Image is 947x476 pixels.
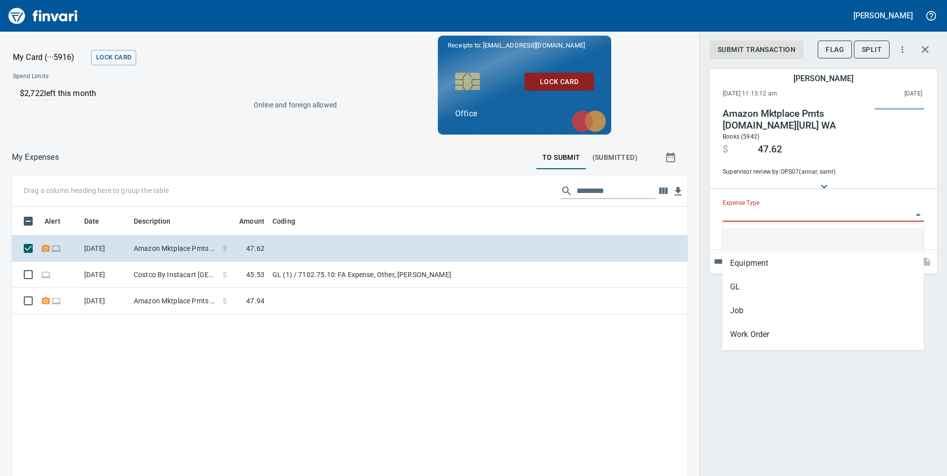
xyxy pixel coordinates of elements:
td: [DATE] [80,288,130,314]
span: Online transaction [51,297,61,304]
span: Amount [239,215,264,227]
td: Amazon Mktplace Pmts [DOMAIN_NAME][URL] WA [130,236,219,262]
span: Description [134,215,184,227]
span: $ [223,243,227,253]
button: [PERSON_NAME] [851,8,915,23]
span: Coding [272,215,308,227]
li: Equipment [722,251,924,275]
span: $ [723,143,728,155]
p: Drag a column heading here to group the table [24,186,169,195]
p: My Expenses [12,151,59,163]
span: Description [134,215,171,227]
span: Submit Transaction [718,44,795,56]
button: Lock Card [91,50,136,65]
span: Books (5942) [723,133,759,140]
p: My Card (···5916) [13,51,87,63]
span: 47.62 [758,143,782,155]
img: Finvari [6,4,80,28]
button: Submit Transaction [710,41,803,59]
span: This records your note into the expense [913,250,937,274]
span: Supervisor review by: OPS07 (annar, samr) [723,167,865,177]
li: GL [722,275,924,299]
span: [DATE] 11:15:12 am [723,89,841,99]
td: GL (1) / 7102.75.10: FA Expense, Other, [PERSON_NAME] [268,262,516,288]
button: Lock Card [525,73,594,91]
span: Coding [272,215,295,227]
span: Alert [45,215,73,227]
span: To Submit [542,151,580,164]
li: Work Order [722,323,924,346]
p: $2,722 left this month [20,88,330,99]
label: Expense Type [723,200,759,206]
span: This charge was settled by the merchant and appears on the 2025/09/13 statement. [841,89,922,99]
span: 47.94 [246,296,264,306]
span: Alert [45,215,60,227]
span: Online transaction [51,245,61,251]
td: Costco By Instacart [GEOGRAPHIC_DATA] [GEOGRAPHIC_DATA] [130,262,219,288]
p: Online and foreign allowed [5,100,337,110]
img: mastercard.svg [567,105,611,137]
td: Amazon Mktplace Pmts [DOMAIN_NAME][URL] WA [130,288,219,314]
h5: [PERSON_NAME] [793,73,853,84]
span: Date [84,215,100,227]
span: Amount [226,215,264,227]
p: Receipts to: [448,41,601,50]
span: Split [862,44,882,56]
li: Job [722,299,924,323]
span: Receipt Required [41,297,51,304]
button: Close [911,208,925,222]
td: [DATE] [80,236,130,262]
span: Receipt Required [41,245,51,251]
span: $ [223,270,227,280]
span: [EMAIL_ADDRESS][DOMAIN_NAME] [482,41,586,50]
span: Spend Limits [13,72,192,82]
span: Online transaction [41,271,51,278]
span: Lock Card [532,76,586,88]
span: Date [84,215,112,227]
h4: Amazon Mktplace Pmts [DOMAIN_NAME][URL] WA [723,108,865,132]
span: Lock Card [96,52,131,63]
span: Flag [826,44,844,56]
span: 45.53 [246,270,264,280]
button: More [892,39,913,60]
p: Office [455,108,594,120]
span: 47.62 [246,243,264,253]
nav: breadcrumb [12,151,59,163]
button: Close transaction [913,38,937,61]
button: Split [854,41,890,59]
span: (Submitted) [592,151,637,164]
button: Download Table [671,184,685,199]
h5: [PERSON_NAME] [853,10,913,21]
button: Flag [818,41,852,59]
button: Show transactions within a particular date range [656,145,687,169]
td: [DATE] [80,262,130,288]
span: $ [223,296,227,306]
